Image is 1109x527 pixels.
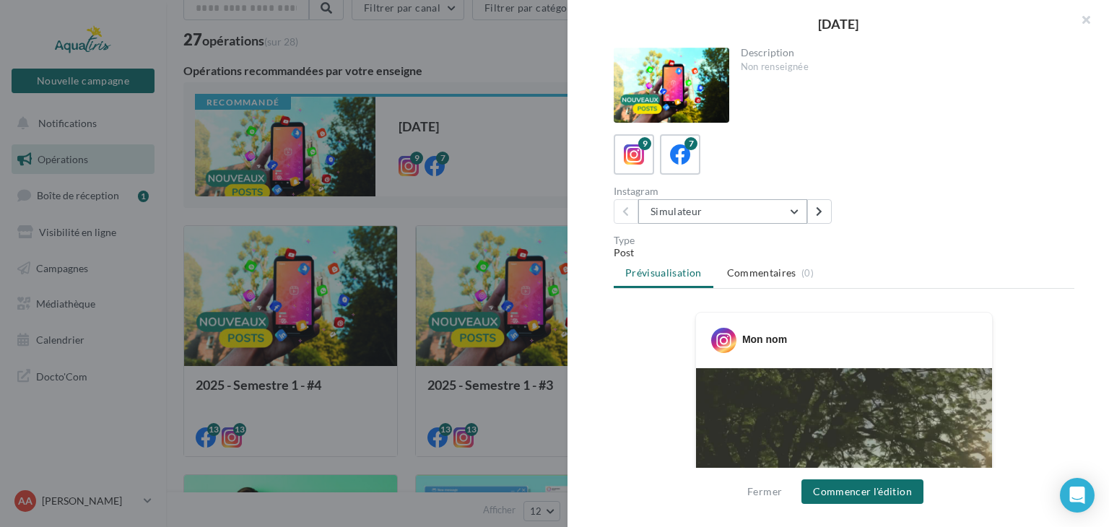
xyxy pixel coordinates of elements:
[741,48,1064,58] div: Description
[741,483,788,500] button: Fermer
[801,267,814,279] span: (0)
[614,186,838,196] div: Instagram
[638,137,651,150] div: 9
[638,199,807,224] button: Simulateur
[727,266,796,280] span: Commentaires
[614,235,1074,245] div: Type
[741,61,1064,74] div: Non renseignée
[1060,478,1095,513] div: Open Intercom Messenger
[684,137,697,150] div: 7
[591,17,1086,30] div: [DATE]
[614,245,1074,260] div: Post
[742,332,787,347] div: Mon nom
[801,479,923,504] button: Commencer l'édition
